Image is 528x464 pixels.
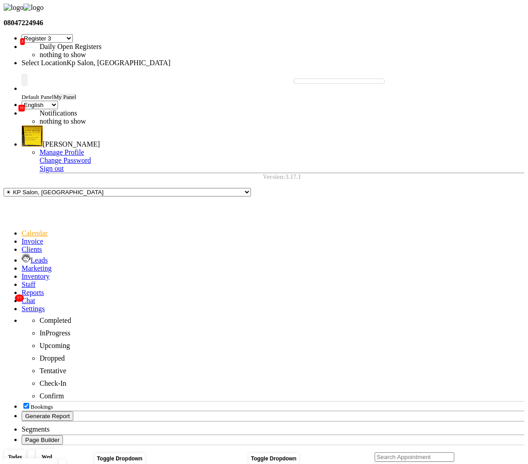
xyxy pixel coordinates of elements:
[40,392,64,400] span: Confirm
[40,367,66,375] span: Tentative
[22,237,43,245] a: Invoice
[4,4,23,12] img: logo
[40,342,70,349] span: Upcoming
[40,329,70,337] span: InProgress
[22,297,35,304] span: Chat
[40,317,71,324] span: Completed
[22,411,73,421] button: Generate Report
[40,109,264,117] div: Notifications
[22,94,54,100] span: Default Panel
[22,256,48,264] a: Leads
[375,452,454,462] input: Search Appointment
[43,140,100,148] span: [PERSON_NAME]
[22,305,45,312] a: Settings
[31,403,53,410] span: Bookings
[22,425,49,433] span: Segments
[40,174,524,181] div: Version:3.17.1
[22,435,63,445] button: Page Builder
[40,148,84,156] a: Manage Profile
[18,105,25,112] span: 19
[40,117,264,125] li: nothing to show
[15,294,24,302] span: 77
[22,264,52,272] a: Marketing
[22,281,36,288] a: Staff
[40,354,65,362] span: Dropped
[40,454,54,460] span: Wed
[251,455,296,462] span: Toggle Dropdown
[40,156,91,164] a: Change Password
[40,379,67,387] span: Check-In
[97,455,142,462] span: Toggle Dropdown
[54,94,76,100] span: My Panel
[22,229,48,237] a: Calendar
[22,125,43,147] img: Vidhi
[40,51,264,59] li: nothing to show
[22,245,42,253] a: Clients
[22,297,35,304] a: 77Chat
[22,289,44,296] a: Reports
[22,272,49,280] a: Inventory
[4,450,26,464] span: Today
[20,38,25,45] span: 8
[4,19,43,27] b: 08047224946
[40,165,64,172] a: Sign out
[249,453,299,464] button: Toggle Dropdown
[23,4,43,12] img: logo
[31,256,48,264] span: Leads
[40,43,264,51] div: Daily Open Registers
[94,453,144,464] button: Toggle Dropdown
